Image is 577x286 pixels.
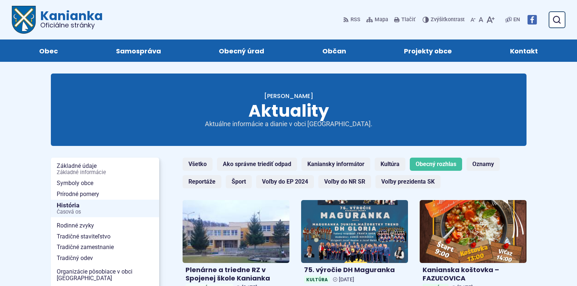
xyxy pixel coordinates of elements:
[57,170,153,176] span: Základné informácie
[343,12,362,27] a: RSS
[488,39,560,62] a: Kontakt
[431,16,445,23] span: Zvýšiť
[375,158,405,171] a: Kultúra
[51,266,159,283] a: Organizácie pôsobiace v obci [GEOGRAPHIC_DATA]
[264,92,313,100] a: [PERSON_NAME]
[401,17,415,23] span: Tlačiť
[51,231,159,242] a: Tradičné staviteľstvo
[116,39,161,62] span: Samospráva
[304,266,405,274] h4: 75. výročie DH Maguranka
[365,12,390,27] a: Mapa
[485,12,496,27] button: Zväčšiť veľkosť písma
[51,242,159,253] a: Tradičné zamestnanie
[12,6,103,34] a: Logo Kanianka, prejsť na domovskú stránku.
[339,276,354,283] span: [DATE]
[512,15,521,24] a: EN
[183,175,221,188] a: Reportáže
[51,200,159,218] a: HistóriaČasová os
[404,39,452,62] span: Projekty obce
[423,266,524,282] h4: Kanianska koštovka – FAZUĽOVICA
[51,220,159,231] a: Rodinné zvyky
[513,15,520,24] span: EN
[12,6,36,34] img: Prejsť na domovskú stránku
[382,39,474,62] a: Projekty obce
[469,12,477,27] button: Zmenšiť veľkosť písma
[217,158,297,171] a: Ako správne triediť odpad
[375,15,388,24] span: Mapa
[467,158,500,171] a: Oznamy
[477,12,485,27] button: Nastaviť pôvodnú veľkosť písma
[57,178,153,189] span: Symboly obce
[57,209,153,215] span: Časová os
[57,161,153,178] span: Základné údaje
[527,15,537,25] img: Prejsť na Facebook stránku
[219,39,264,62] span: Obecný úrad
[351,15,360,24] span: RSS
[57,242,153,253] span: Tradičné zamestnanie
[423,12,466,27] button: Zvýšiťkontrast
[510,39,538,62] span: Kontakt
[36,10,103,29] span: Kanianka
[304,276,330,283] span: Kultúra
[57,266,153,283] span: Organizácie pôsobiace v obci [GEOGRAPHIC_DATA]
[57,220,153,231] span: Rodinné zvyky
[94,39,183,62] a: Samospráva
[51,253,159,264] a: Tradičný odev
[186,266,286,282] h4: Plenárne a triedne RZ v Spojenej škole Kanianka
[256,175,314,188] a: Voľby do EP 2024
[248,99,329,123] span: Aktuality
[51,178,159,189] a: Symboly obce
[57,253,153,264] span: Tradičný odev
[410,158,462,171] a: Obecný rozhlas
[322,39,346,62] span: Občan
[318,175,371,188] a: Voľby do NR SR
[375,175,441,188] a: Voľby prezidenta SK
[51,161,159,178] a: Základné údajeZákladné informácie
[57,200,153,218] span: História
[301,39,368,62] a: Občan
[393,12,417,27] button: Tlačiť
[39,39,58,62] span: Obec
[197,39,286,62] a: Obecný úrad
[431,17,465,23] span: kontrast
[40,22,103,29] span: Oficiálne stránky
[57,231,153,242] span: Tradičné staviteľstvo
[201,120,376,128] p: Aktuálne informácie a dianie v obci [GEOGRAPHIC_DATA].
[183,158,213,171] a: Všetko
[301,158,370,171] a: Kaniansky informátor
[18,39,80,62] a: Obec
[226,175,252,188] a: Šport
[51,189,159,200] a: Prírodné pomery
[57,189,153,200] span: Prírodné pomery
